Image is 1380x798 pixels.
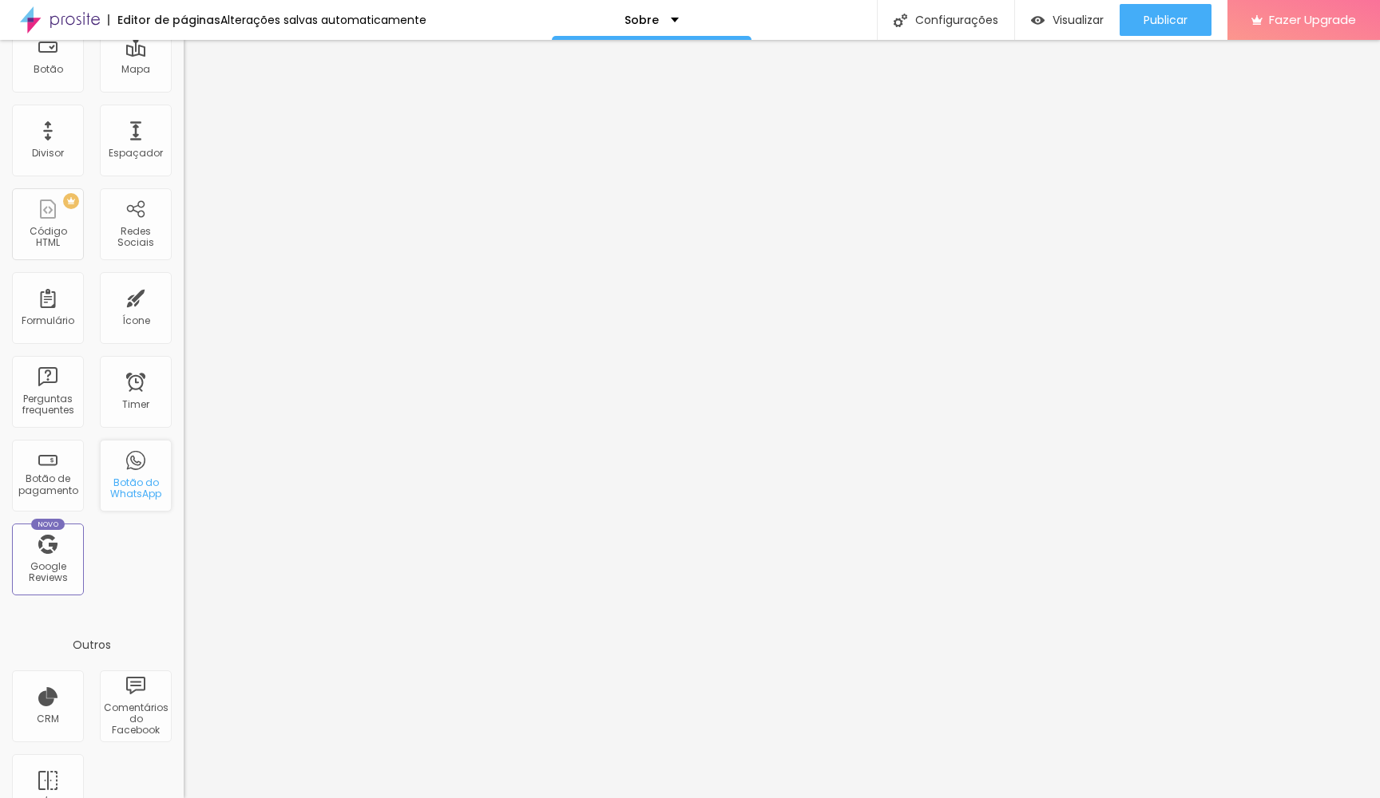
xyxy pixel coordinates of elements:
[16,393,79,417] div: Perguntas frequentes
[108,14,220,26] div: Editor de páginas
[16,561,79,584] div: Google Reviews
[1269,13,1356,26] span: Fazer Upgrade
[32,148,64,159] div: Divisor
[1144,14,1188,26] span: Publicar
[122,315,150,326] div: Ícone
[104,226,167,249] div: Redes Sociais
[16,226,79,249] div: Código HTML
[184,40,1380,798] iframe: Editor
[22,315,74,326] div: Formulário
[1031,14,1045,27] img: view-1.svg
[31,519,65,530] div: Novo
[1120,4,1211,36] button: Publicar
[16,473,79,496] div: Botão de pagamento
[894,14,907,27] img: Icone
[37,713,59,725] div: CRM
[625,14,659,26] p: Sobre
[104,702,167,737] div: Comentários do Facebook
[34,64,63,75] div: Botão
[121,64,150,75] div: Mapa
[109,148,163,159] div: Espaçador
[220,14,426,26] div: Alterações salvas automaticamente
[1015,4,1120,36] button: Visualizar
[1053,14,1104,26] span: Visualizar
[122,399,149,410] div: Timer
[104,477,167,500] div: Botão do WhatsApp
